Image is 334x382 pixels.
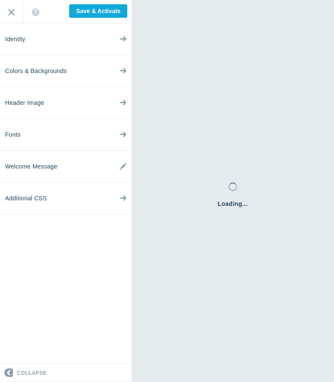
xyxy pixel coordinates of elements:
span: Identity [5,23,25,55]
span: Collapse [17,364,47,382]
span: Loading... [218,199,248,208]
span: Additional CSS [5,183,47,214]
input: Save & Activate [69,4,127,18]
span: Colors & Backgrounds [5,55,67,87]
span: Welcome Message [5,151,57,183]
span: Fonts [5,119,21,151]
span: Header Image [5,87,44,119]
